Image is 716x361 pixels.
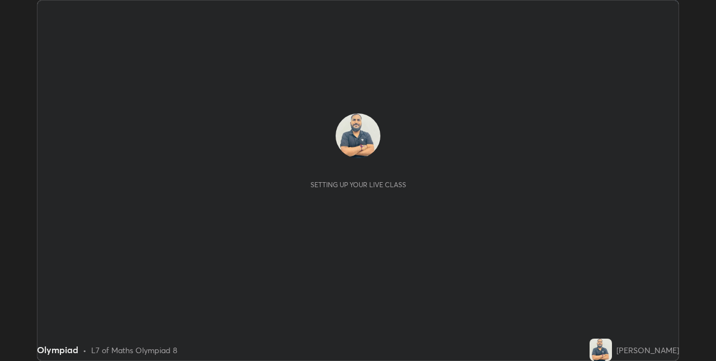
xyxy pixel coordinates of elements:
div: Setting up your live class [310,180,406,189]
div: Olympiad [37,343,78,357]
img: 9b8ab9c298a44f67b042f8cf0c4a9eeb.jpg [336,113,380,158]
div: • [83,344,87,356]
div: L7 of Maths Olympiad 8 [91,344,177,356]
img: 9b8ab9c298a44f67b042f8cf0c4a9eeb.jpg [590,339,612,361]
div: [PERSON_NAME] [616,344,679,356]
